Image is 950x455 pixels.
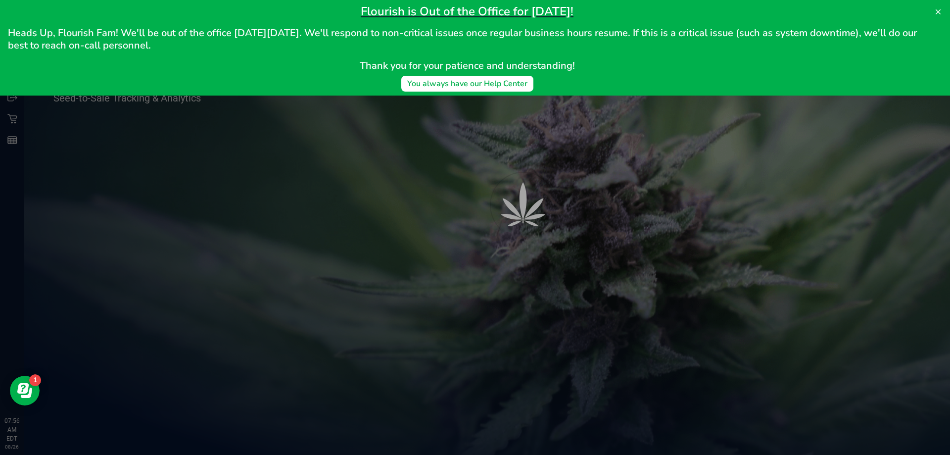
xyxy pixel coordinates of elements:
[8,26,919,52] span: Heads Up, Flourish Fam! We'll be out of the office [DATE][DATE]. We'll respond to non-critical is...
[29,374,41,386] iframe: Resource center unread badge
[360,59,575,72] span: Thank you for your patience and understanding!
[10,376,40,405] iframe: Resource center
[361,3,573,19] span: Flourish is Out of the Office for [DATE]!
[407,78,527,90] div: You always have our Help Center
